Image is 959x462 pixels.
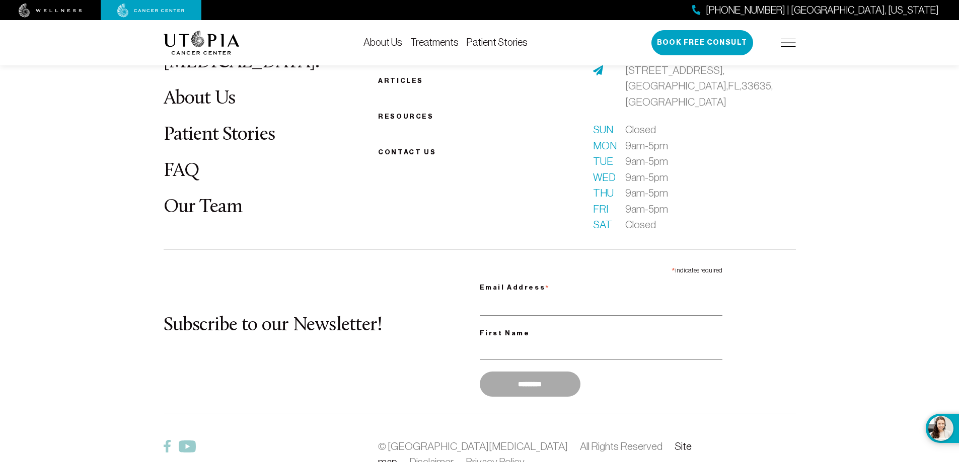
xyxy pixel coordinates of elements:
img: cancer center [117,4,185,18]
a: Treatments [410,37,459,48]
a: Patient Stories [164,125,275,145]
span: 9am-5pm [625,185,668,201]
span: 9am-5pm [625,201,668,217]
span: Wed [593,169,613,186]
div: indicates required [480,262,722,276]
a: About Us [363,37,402,48]
img: icon-hamburger [781,39,796,47]
span: Closed [625,217,656,233]
span: Mon [593,138,613,154]
span: 9am-5pm [625,169,668,186]
span: 9am-5pm [625,153,668,169]
label: First Name [480,327,722,339]
span: Closed [625,122,656,138]
a: © [GEOGRAPHIC_DATA][MEDICAL_DATA] [378,440,567,452]
span: Fri [593,201,613,217]
a: Articles [378,77,423,84]
span: Thu [593,185,613,201]
h2: Subscribe to our Newsletter! [164,315,480,336]
a: [STREET_ADDRESS],[GEOGRAPHIC_DATA],FL,33635,[GEOGRAPHIC_DATA] [625,62,796,110]
a: About Us [164,89,236,109]
img: Twitter [179,440,196,452]
a: [PHONE_NUMBER] | [GEOGRAPHIC_DATA], [US_STATE] [692,3,939,18]
span: 9am-5pm [625,138,668,154]
img: wellness [19,4,82,18]
span: Contact us [378,148,436,156]
a: What is [MEDICAL_DATA]? [164,31,321,72]
a: Patient Stories [467,37,528,48]
span: All Rights Reserved [580,440,662,452]
button: Book Free Consult [651,30,753,55]
a: Our Team [164,198,243,217]
a: Resources [378,113,433,120]
span: Sat [593,217,613,233]
span: [PHONE_NUMBER] | [GEOGRAPHIC_DATA], [US_STATE] [706,3,939,18]
span: Tue [593,153,613,169]
span: [STREET_ADDRESS], [GEOGRAPHIC_DATA], FL, 33635, [GEOGRAPHIC_DATA] [625,64,773,108]
span: Sun [593,122,613,138]
label: Email Address [480,277,722,295]
a: FAQ [164,161,200,181]
img: Facebook [164,440,171,452]
img: address [593,65,603,75]
img: logo [164,31,240,55]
